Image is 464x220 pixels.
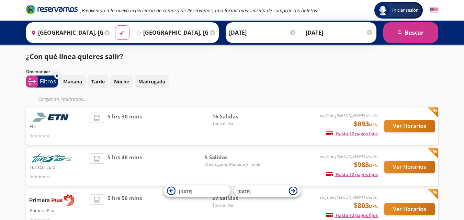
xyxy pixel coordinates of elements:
[26,4,78,14] i: Brand Logo
[26,69,50,75] p: Ordenar por
[80,7,318,14] em: ¡Bienvenido a la nueva experiencia de compra de Reservamos, una forma más sencilla de comprar tus...
[30,153,74,163] img: Turistar Lujo
[212,113,260,120] span: 16 Salidas
[30,163,87,171] p: Turistar Lujo
[138,78,165,85] p: Madrugada
[212,202,260,208] span: Todo el día
[234,185,301,197] button: [DATE]
[38,96,87,102] em: Cargando resultados ...
[133,24,208,41] input: Buscar Destino
[30,206,87,214] p: Primera Plus
[320,153,378,159] em: viaje de [PERSON_NAME] desde:
[135,75,169,88] button: Madrugada
[306,24,373,41] input: Opcional
[107,153,142,181] span: 5 hrs 40 mins
[56,73,58,79] span: 0
[107,113,142,140] span: 5 hrs 30 mins
[114,78,129,85] p: Noche
[88,75,109,88] button: Tarde
[369,122,378,127] small: MXN
[354,200,378,211] span: $803
[384,203,435,215] button: Ver Horarios
[229,24,296,41] input: Elegir Fecha
[326,171,378,177] span: Hasta 12 pagos fijos
[384,161,435,173] button: Ver Horarios
[63,78,82,85] p: Mañana
[326,130,378,137] span: Hasta 12 pagos fijos
[383,22,438,43] button: Buscar
[369,204,378,209] small: MXN
[163,185,230,197] button: [DATE]
[30,113,74,122] img: Etn
[40,77,56,85] p: Filtros
[28,24,103,41] input: Buscar Origen
[320,194,378,200] em: viaje de [PERSON_NAME] desde:
[26,76,58,88] button: 0Filtros
[59,75,86,88] button: Mañana
[30,194,74,206] img: Primera Plus
[205,153,260,161] span: 5 Salidas
[26,4,78,16] a: Brand Logo
[30,122,87,130] p: Etn
[354,160,378,170] span: $988
[354,119,378,129] span: $893
[430,6,438,15] button: English
[369,163,378,168] small: MXN
[326,212,378,218] span: Hasta 12 pagos fijos
[26,51,123,62] p: ¿Con qué línea quieres salir?
[212,120,260,127] span: Todo el día
[179,188,192,194] span: [DATE]
[320,113,378,118] em: viaje de [PERSON_NAME] desde:
[205,161,260,167] span: Madrugada, Mañana y Tarde
[389,7,421,14] span: Iniciar sesión
[91,78,105,85] p: Tarde
[212,194,260,202] span: 27 Salidas
[384,120,435,132] button: Ver Horarios
[110,75,133,88] button: Noche
[237,188,251,194] span: [DATE]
